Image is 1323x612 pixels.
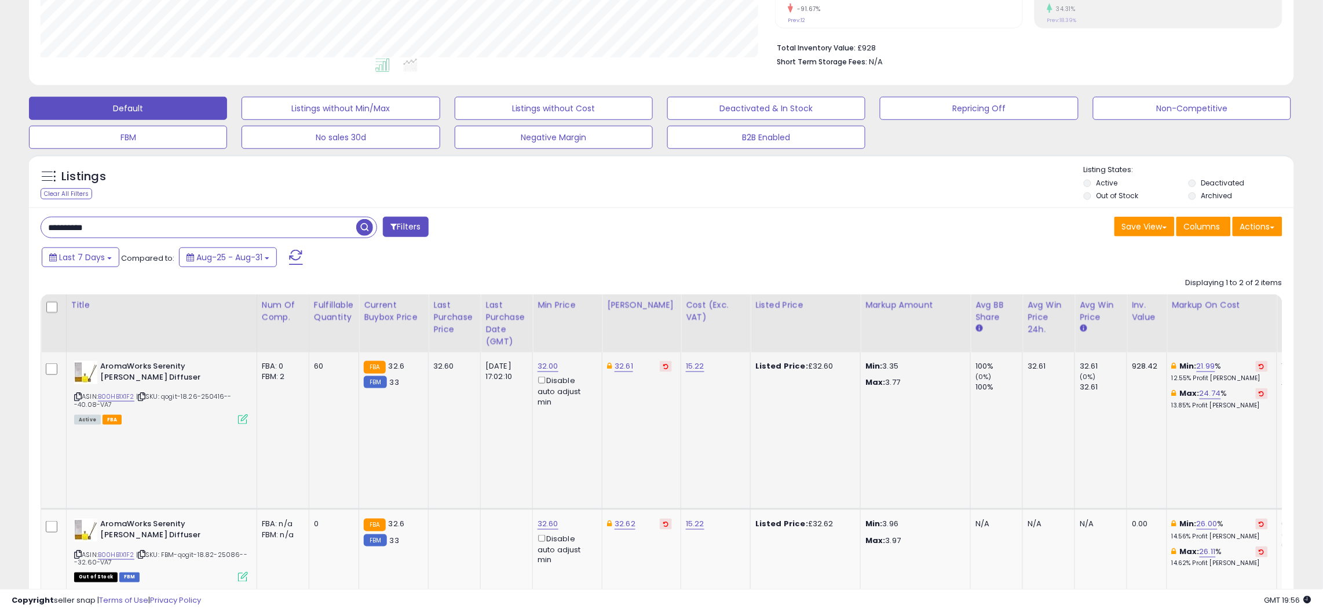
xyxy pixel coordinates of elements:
div: 32.61 [1080,361,1127,371]
li: £928 [777,40,1274,54]
b: Max: [1179,546,1200,557]
a: B00HB1X1F2 [98,392,134,402]
p: 3.97 [865,535,962,546]
small: 34.31% [1052,5,1076,13]
div: 928.42 [1132,361,1158,371]
div: FBM: 2 [262,371,300,382]
button: Actions [1233,217,1282,236]
div: Disable auto adjust min [538,533,593,566]
div: Num of Comp. [262,299,304,323]
div: 0.00 [1132,519,1158,529]
b: AromaWorks Serenity [PERSON_NAME] Diffuser [100,519,241,543]
p: 3.96 [865,519,962,529]
span: N/A [869,56,883,67]
button: Aug-25 - Aug-31 [179,247,277,267]
strong: Max: [865,377,886,388]
button: FBM [29,126,227,149]
b: Listed Price: [755,360,808,371]
div: £32.60 [755,361,851,371]
div: 0 [314,519,350,529]
img: 41xJ0jgvtoL._SL40_.jpg [74,361,97,384]
span: Columns [1184,221,1220,232]
div: 100% [975,382,1022,392]
span: FBA [103,415,122,425]
div: N/A [1080,519,1118,529]
div: % [1172,547,1268,568]
div: £32.62 [755,519,851,529]
label: Archived [1201,191,1233,201]
a: 32.60 [538,518,558,530]
div: [DATE] 17:02:10 [485,361,524,382]
strong: Copyright [12,595,54,606]
button: Listings without Cost [455,97,653,120]
small: Prev: 12 [788,17,805,24]
span: 33 [390,535,399,546]
div: 32.61 [1028,361,1066,371]
span: 32.6 [389,518,405,529]
div: % [1172,388,1268,410]
div: Avg Win Price [1080,299,1122,323]
button: Last 7 Days [42,247,119,267]
div: [PERSON_NAME] [607,299,676,311]
a: 32.62 [615,518,635,530]
small: FBM [364,534,386,547]
button: Deactivated & In Stock [667,97,865,120]
div: Disable auto adjust min [538,374,593,407]
span: FBM [119,573,140,582]
strong: Min: [865,518,883,529]
b: Min: [1179,518,1197,529]
span: | SKU: qogit-18.26-250416---40.08-VA7 [74,392,232,409]
span: Aug-25 - Aug-31 [196,252,262,263]
p: 12.55% Profit [PERSON_NAME] [1172,374,1268,382]
span: 32.6 [389,360,405,371]
small: (0%) [1080,372,1096,381]
div: ASIN: [74,519,248,581]
a: B00HB1X1F2 [98,550,134,560]
button: Non-Competitive [1093,97,1291,120]
small: Avg Win Price. [1080,323,1087,334]
b: AromaWorks Serenity [PERSON_NAME] Diffuser [100,361,241,385]
span: | SKU: FBM-qogit-18.82-25086---32.60-VA7 [74,550,247,567]
button: Listings without Min/Max [242,97,440,120]
span: 33 [390,377,399,388]
b: Listed Price: [755,518,808,529]
div: ASIN: [74,361,248,423]
div: Clear All Filters [41,188,92,199]
button: Save View [1114,217,1175,236]
a: 24.74 [1200,388,1221,399]
div: Min Price [538,299,597,311]
div: % [1172,519,1268,540]
div: FBA: n/a [262,519,300,529]
div: Markup Amount [865,299,966,311]
div: Current Buybox Price [364,299,423,323]
p: Listing States: [1084,165,1294,176]
p: 3.77 [865,377,962,388]
div: seller snap | | [12,595,201,606]
button: B2B Enabled [667,126,865,149]
div: Inv. value [1132,299,1162,323]
div: 32.60 [433,361,472,371]
small: (0%) [1282,530,1298,540]
b: Short Term Storage Fees: [777,57,867,67]
strong: Min: [865,360,883,371]
label: Deactivated [1201,178,1245,188]
small: FBA [364,519,385,531]
a: 32.00 [538,360,558,372]
div: Cost (Exc. VAT) [686,299,745,323]
div: Last Purchase Date (GMT) [485,299,528,348]
span: All listings that are currently out of stock and unavailable for purchase on Amazon [74,573,118,582]
b: Max: [1179,388,1200,399]
a: Privacy Policy [150,595,201,606]
label: Active [1097,178,1118,188]
button: Default [29,97,227,120]
div: Avg Win Price 24h. [1028,299,1070,336]
div: FBM: n/a [262,530,300,540]
div: N/A [1028,519,1066,529]
a: 26.00 [1197,518,1218,530]
div: 100% [975,361,1022,371]
div: Avg BB Share [975,299,1018,323]
small: FBM [364,376,386,388]
h5: Listings [61,169,106,185]
small: Avg BB Share. [975,323,982,334]
strong: Max: [865,535,886,546]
